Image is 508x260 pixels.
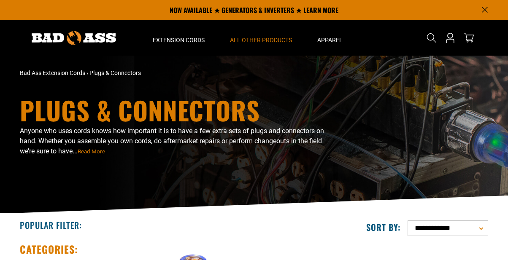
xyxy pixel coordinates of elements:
[89,70,141,76] span: Plugs & Connectors
[20,69,328,78] nav: breadcrumbs
[20,220,82,231] h2: Popular Filter:
[230,36,292,44] span: All Other Products
[317,36,343,44] span: Apparel
[20,70,85,76] a: Bad Ass Extension Cords
[78,148,105,155] span: Read More
[305,20,355,56] summary: Apparel
[425,31,438,45] summary: Search
[32,31,116,45] img: Bad Ass Extension Cords
[20,243,78,256] h2: Categories:
[153,36,205,44] span: Extension Cords
[366,222,401,233] label: Sort by:
[20,126,328,156] p: Anyone who uses cords knows how important it is to have a few extra sets of plugs and connectors ...
[217,20,305,56] summary: All Other Products
[86,70,88,76] span: ›
[20,97,328,123] h1: Plugs & Connectors
[140,20,217,56] summary: Extension Cords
